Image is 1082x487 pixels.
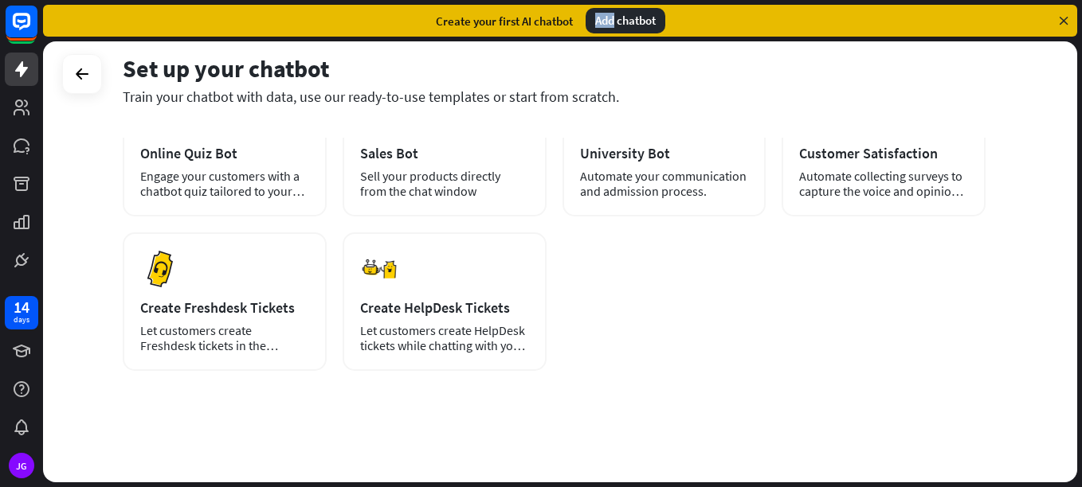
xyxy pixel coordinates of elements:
div: University Bot [580,144,749,162]
div: Online Quiz Bot [140,144,309,162]
div: Create Freshdesk Tickets [140,298,309,317]
div: 14 [14,300,29,314]
div: Create HelpDesk Tickets [360,298,529,317]
div: Create your first AI chatbot [436,14,573,29]
button: Open LiveChat chat widget [13,6,61,54]
div: Train your chatbot with data, use our ready-to-use templates or start from scratch. [123,88,986,106]
div: Let customers create Freshdesk tickets in the [GEOGRAPHIC_DATA]. [140,323,309,353]
div: Sales Bot [360,144,529,162]
div: Engage your customers with a chatbot quiz tailored to your needs. [140,169,309,199]
div: JG [9,453,34,478]
a: 14 days [5,296,38,329]
div: Customer Satisfaction [799,144,968,162]
div: days [14,314,29,325]
div: Set up your chatbot [123,53,986,84]
div: Sell your products directly from the chat window [360,169,529,199]
div: Let customers create HelpDesk tickets while chatting with your chatbot. [360,323,529,353]
div: Automate collecting surveys to capture the voice and opinions of your customers. [799,169,968,199]
div: Automate your communication and admission process. [580,169,749,199]
div: Add chatbot [586,8,665,33]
